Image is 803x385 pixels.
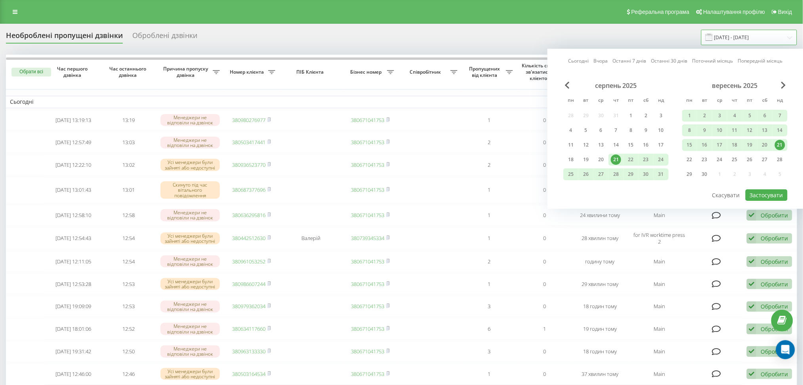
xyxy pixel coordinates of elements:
td: 0 [517,110,572,131]
div: Обробити [761,258,788,265]
abbr: неділя [655,95,667,107]
div: 5 [581,125,591,135]
abbr: четвер [729,95,741,107]
div: 11 [730,125,740,135]
div: нд 28 вер 2025 р. [772,154,788,166]
div: 16 [641,140,651,150]
div: сб 27 вер 2025 р. [757,154,772,166]
td: [DATE] 12:57:49 [46,132,101,153]
div: Обробити [761,370,788,378]
a: Попередній місяць [738,57,783,65]
td: 12:46 [101,364,156,385]
div: Обробити [761,280,788,288]
div: Необроблені пропущені дзвінки [6,31,123,44]
td: [DATE] 12:53:28 [46,274,101,295]
div: Open Intercom Messenger [776,340,795,359]
div: 7 [775,111,785,121]
a: 380936523770 [232,161,265,168]
abbr: п’ятниця [625,95,637,107]
div: 13 [760,125,770,135]
abbr: вівторок [699,95,711,107]
td: [DATE] 18:01:06 [46,318,101,339]
div: вт 5 серп 2025 р. [578,124,593,136]
td: Валерій [279,227,343,250]
div: 19 [745,140,755,150]
div: 26 [581,169,591,179]
div: нд 21 вер 2025 р. [772,139,788,151]
td: 12:50 [101,341,156,362]
td: 13:19 [101,110,156,131]
abbr: неділя [774,95,786,107]
div: Обробити [761,212,788,219]
td: 0 [517,341,572,362]
a: 380671041753 [351,212,384,219]
span: Час першого дзвінка [52,66,95,78]
abbr: понеділок [684,95,696,107]
span: Бізнес номер [347,69,387,75]
button: Скасувати [708,189,744,201]
div: 4 [566,125,576,135]
td: 12:52 [101,318,156,339]
abbr: субота [759,95,771,107]
td: Сьогодні [6,96,798,108]
div: ср 24 вер 2025 р. [712,154,727,166]
span: Вихід [778,9,792,15]
td: Main [628,205,691,226]
td: 1 [462,110,517,131]
div: чт 4 вер 2025 р. [727,110,742,122]
button: Обрати всі [11,68,51,76]
div: нд 10 серп 2025 р. [654,124,669,136]
div: 31 [656,169,666,179]
div: 18 [566,154,576,165]
div: 24 [656,154,666,165]
div: чт 14 серп 2025 р. [608,139,624,151]
td: Main [628,318,691,339]
div: вт 16 вер 2025 р. [697,139,712,151]
a: Останні 30 днів [651,57,688,65]
div: 7 [611,125,621,135]
a: 380671041753 [351,303,384,310]
div: ср 20 серп 2025 р. [593,154,608,166]
div: 6 [760,111,770,121]
a: 380687377696 [232,186,265,193]
div: Усі менеджери були зайняті або недоступні [160,233,220,244]
div: 5 [745,111,755,121]
td: 6 [462,318,517,339]
a: Вчора [594,57,608,65]
div: пн 8 вер 2025 р. [682,124,697,136]
td: 1 [462,205,517,226]
div: 29 [626,169,636,179]
td: 37 хвилин тому [572,364,628,385]
span: Налаштування профілю [703,9,765,15]
div: 16 [700,140,710,150]
abbr: середа [714,95,726,107]
div: вт 30 вер 2025 р. [697,168,712,180]
div: Менеджери не відповіли на дзвінок [160,255,220,267]
div: 22 [626,154,636,165]
div: чт 21 серп 2025 р. [608,154,624,166]
td: [DATE] 12:11:05 [46,251,101,272]
td: [DATE] 19:09:09 [46,296,101,317]
div: 17 [715,140,725,150]
div: 30 [700,169,710,179]
a: 380636295816 [232,212,265,219]
td: 0 [517,132,572,153]
div: 22 [685,154,695,165]
td: Main [628,274,691,295]
a: 380671041753 [351,280,384,288]
div: сб 23 серп 2025 р. [639,154,654,166]
div: сб 20 вер 2025 р. [757,139,772,151]
div: 23 [641,154,651,165]
td: for IVR worktime press 2 [628,227,691,250]
div: 8 [685,125,695,135]
div: вт 12 серп 2025 р. [578,139,593,151]
td: 0 [517,251,572,272]
td: [DATE] 12:54:43 [46,227,101,250]
span: Причина пропуску дзвінка [160,66,213,78]
div: пт 26 вер 2025 р. [742,154,757,166]
div: 14 [775,125,785,135]
td: Main [628,341,691,362]
span: Номер клієнта [228,69,268,75]
div: Менеджери не відповіли на дзвінок [160,323,220,335]
div: 12 [581,140,591,150]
